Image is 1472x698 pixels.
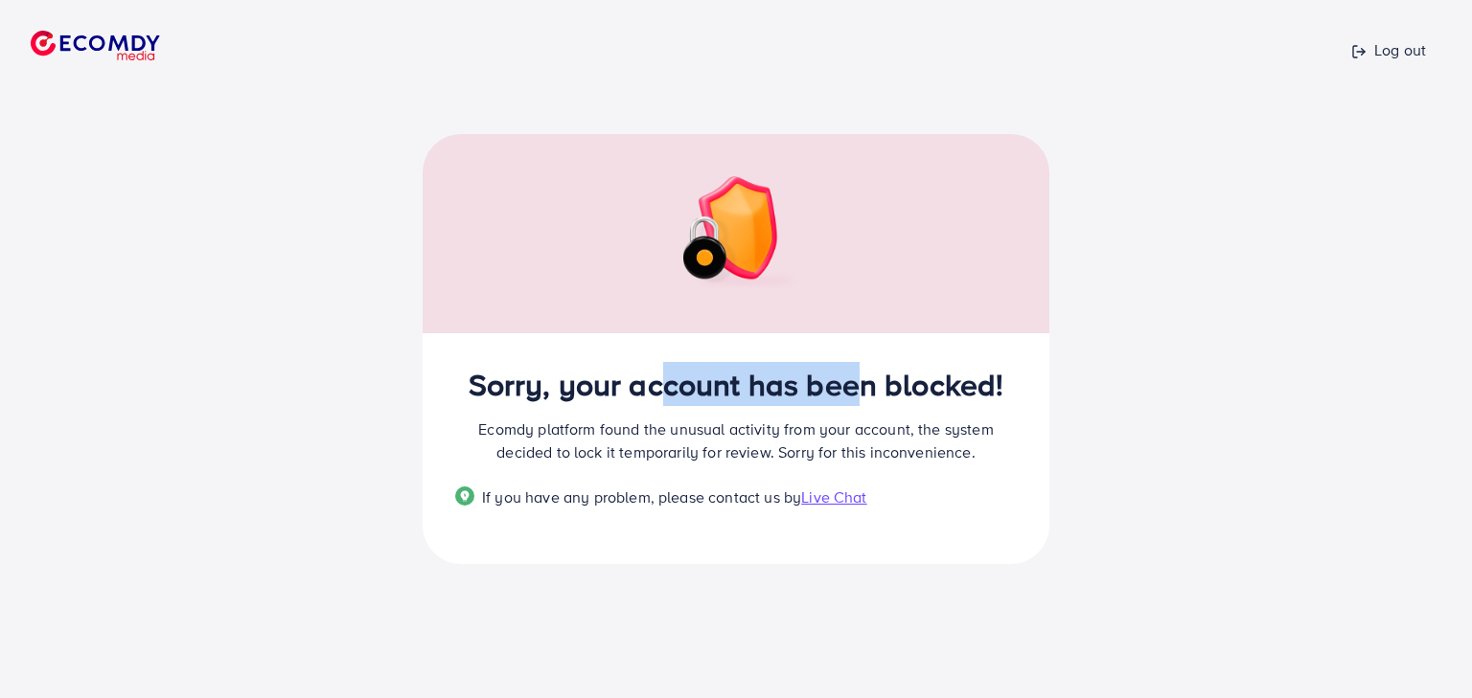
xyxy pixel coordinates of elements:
[668,176,804,291] img: img
[455,486,474,506] img: Popup guide
[801,486,866,507] span: Live Chat
[1351,38,1426,61] p: Log out
[455,366,1017,402] h2: Sorry, your account has been blocked!
[31,31,160,60] img: logo
[455,417,1017,463] p: Ecomdy platform found the unusual activity from your account, the system decided to lock it tempo...
[15,8,241,83] a: logo
[1391,612,1458,684] iframe: Chat
[482,486,801,507] span: If you have any problem, please contact us by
